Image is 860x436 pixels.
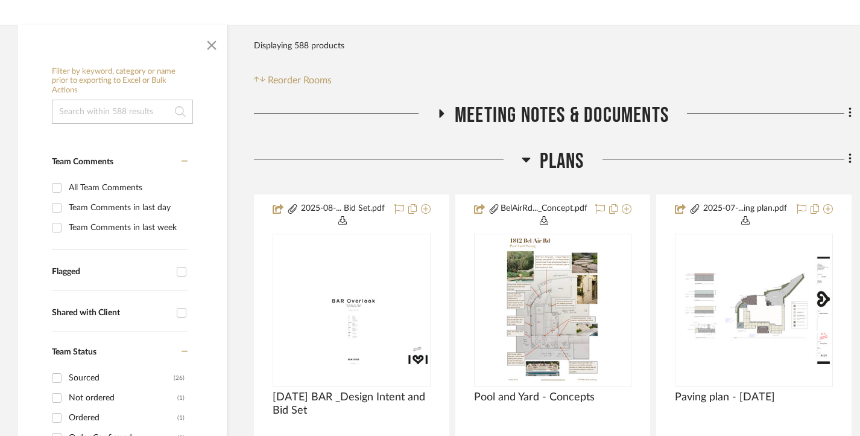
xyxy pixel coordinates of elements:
div: (1) [177,388,185,408]
div: Sourced [69,368,174,388]
div: (26) [174,368,185,388]
div: Displaying 588 products [254,34,344,58]
div: Not ordered [69,388,177,408]
div: All Team Comments [69,178,185,197]
div: (1) [177,408,185,428]
button: 2025-08-... Bid Set.pdf [299,202,387,228]
input: Search within 588 results [52,100,193,124]
button: Close [200,31,224,55]
div: Team Comments in last day [69,198,185,217]
button: BelAirRd..._Concept.pdf [500,202,589,228]
span: Team Comments [52,158,113,166]
div: Ordered [69,408,177,428]
h6: Filter by keyword, category or name prior to exporting to Excel or Bulk Actions [52,67,193,95]
span: Pool and Yard - Concepts [474,391,595,404]
div: Shared with Client [52,308,171,318]
img: Paving plan - 07/17/25 [676,255,832,366]
div: 0 [475,234,631,386]
button: 2025-07-...ing plan.pdf [701,202,789,228]
span: Plans [540,149,584,175]
img: 2025-08-01 BAR _Design Intent and Bid Set [274,255,429,366]
span: Paving plan - [DATE] [675,391,775,404]
span: Reorder Rooms [268,73,332,88]
button: Reorder Rooms [254,73,332,88]
span: Team Status [52,348,96,356]
div: Team Comments in last week [69,218,185,237]
span: Meeting notes & Documents [455,103,669,129]
div: Flagged [52,267,171,277]
img: Pool and Yard - Concepts [504,235,601,386]
span: [DATE] BAR _Design Intent and Bid Set [273,391,431,417]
